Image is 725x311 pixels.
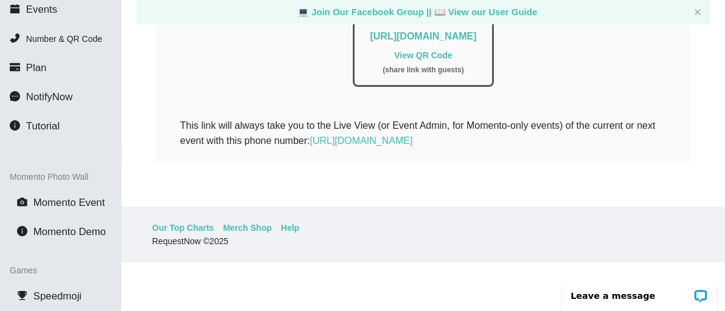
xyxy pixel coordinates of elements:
span: Momento Event [33,197,105,208]
span: calendar [10,4,20,14]
span: Events [26,4,57,15]
a: [URL][DOMAIN_NAME] [310,135,412,146]
span: Tutorial [26,120,60,132]
a: laptop View our User Guide [434,7,538,17]
span: NotifyNow [26,91,72,103]
a: laptop Join Our Facebook Group || [297,7,434,17]
span: Momento Demo [33,226,106,238]
a: Merch Shop [223,221,272,234]
a: Help [281,221,299,234]
a: [URL][DOMAIN_NAME] [370,31,476,41]
div: ( share link with guests ) [370,64,476,76]
span: phone [10,33,20,43]
span: Speedmoji [33,290,82,302]
span: laptop [297,7,309,17]
span: info-circle [10,120,20,131]
span: Number & QR Code [26,34,102,44]
span: credit-card [10,62,20,72]
iframe: LiveChat chat widget [554,273,725,311]
span: trophy [17,290,27,301]
a: Our Top Charts [152,221,214,234]
div: This link will always take you to the Live View (or Event Admin, for Momento-only events) of the ... [180,118,667,148]
a: View QR Code [394,50,452,60]
span: camera [17,197,27,207]
div: RequestNow © 2025 [152,234,692,248]
button: close [694,9,701,16]
span: Plan [26,62,47,73]
span: laptop [434,7,446,17]
span: message [10,91,20,101]
span: info-circle [17,226,27,236]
